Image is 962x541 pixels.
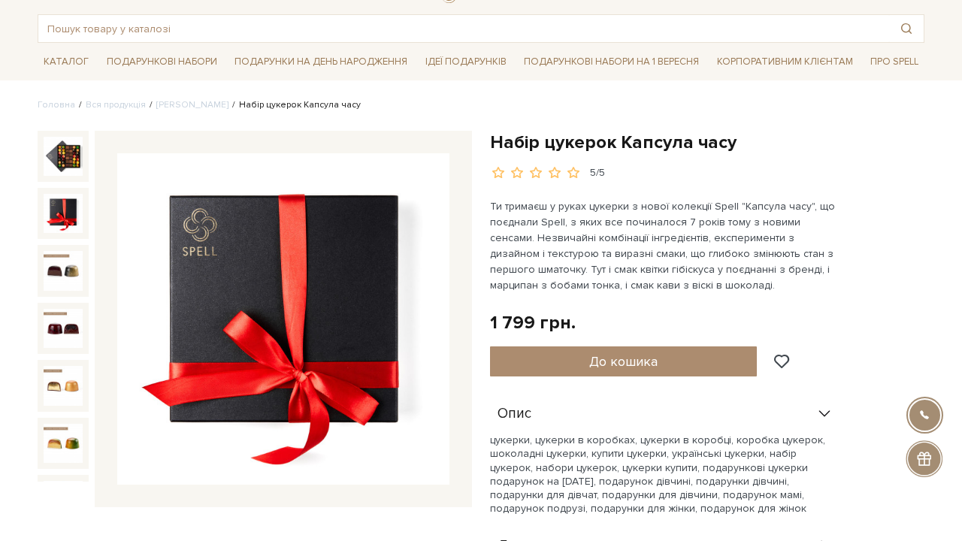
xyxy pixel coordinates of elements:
span: До кошика [589,353,658,370]
a: Корпоративним клієнтам [711,49,859,74]
div: 1 799 грн. [490,311,576,334]
a: Ідеї подарунків [419,50,513,74]
button: До кошика [490,346,757,376]
a: [PERSON_NAME] [156,99,228,110]
p: Ти тримаєш у руках цукерки з нової колекції Spell "Капсула часу", що поєднали Spell, з яких все п... [490,198,843,293]
a: Подарункові набори [101,50,223,74]
img: Набір цукерок Капсула часу [44,194,83,233]
a: Подарунки на День народження [228,50,413,74]
span: Опис [498,407,531,421]
img: Набір цукерок Капсула часу [44,309,83,348]
img: Набір цукерок Капсула часу [44,481,83,520]
img: Набір цукерок Капсула часу [117,153,449,485]
a: Головна [38,99,75,110]
a: Вся продукція [86,99,146,110]
img: Набір цукерок Капсула часу [44,424,83,463]
img: Набір цукерок Капсула часу [44,137,83,176]
a: Про Spell [864,50,924,74]
p: цукерки, цукерки в коробках, цукерки в коробці, коробка цукерок, шоколадні цукерки, купити цукерк... [490,434,840,515]
div: 5/5 [590,166,605,180]
a: Подарункові набори на 1 Вересня [518,49,705,74]
input: Пошук товару у каталозі [38,15,889,42]
button: Пошук товару у каталозі [889,15,924,42]
li: Набір цукерок Капсула часу [228,98,361,112]
a: Каталог [38,50,95,74]
img: Набір цукерок Капсула часу [44,251,83,290]
img: Набір цукерок Капсула часу [44,366,83,405]
h1: Набір цукерок Капсула часу [490,131,924,154]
